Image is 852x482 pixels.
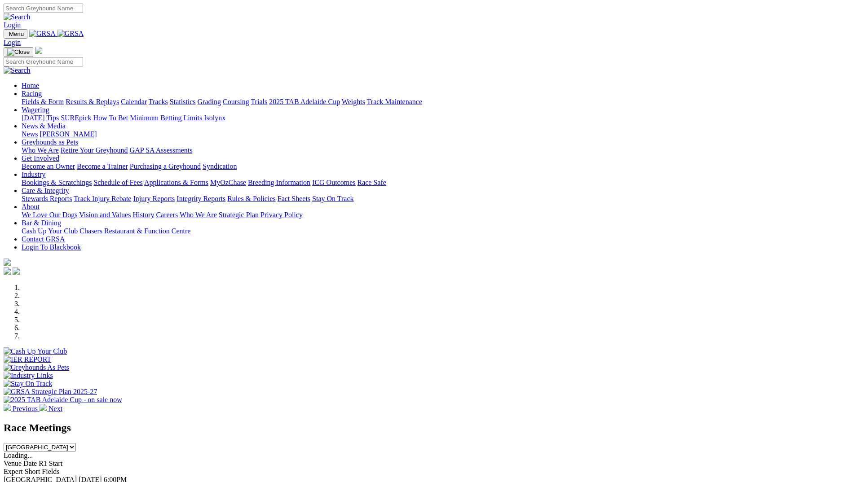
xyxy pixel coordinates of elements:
a: Industry [22,171,45,178]
span: Menu [9,31,24,37]
a: GAP SA Assessments [130,146,193,154]
a: Login [4,39,21,46]
a: ICG Outcomes [312,179,355,186]
a: Retire Your Greyhound [61,146,128,154]
a: MyOzChase [210,179,246,186]
a: Weights [342,98,365,105]
a: Fields & Form [22,98,64,105]
img: logo-grsa-white.png [4,259,11,266]
a: Fact Sheets [278,195,310,202]
a: Cash Up Your Club [22,227,78,235]
span: Previous [13,405,38,412]
a: Previous [4,405,40,412]
a: Tracks [149,98,168,105]
a: Who We Are [180,211,217,219]
a: [PERSON_NAME] [40,130,97,138]
img: twitter.svg [13,267,20,275]
img: GRSA [29,30,56,38]
div: Get Involved [22,162,848,171]
a: Care & Integrity [22,187,69,194]
div: Greyhounds as Pets [22,146,848,154]
a: History [132,211,154,219]
div: About [22,211,848,219]
span: Next [49,405,62,412]
a: [DATE] Tips [22,114,59,122]
a: Isolynx [204,114,225,122]
span: Short [25,468,40,475]
a: Vision and Values [79,211,131,219]
a: Minimum Betting Limits [130,114,202,122]
a: Contact GRSA [22,235,65,243]
a: Race Safe [357,179,386,186]
span: Date [23,460,37,467]
div: Bar & Dining [22,227,848,235]
input: Search [4,4,83,13]
a: SUREpick [61,114,91,122]
a: Trials [251,98,267,105]
img: chevron-left-pager-white.svg [4,404,11,411]
span: Loading... [4,451,33,459]
img: facebook.svg [4,267,11,275]
a: Stewards Reports [22,195,72,202]
a: Grading [198,98,221,105]
img: Greyhounds As Pets [4,364,69,372]
img: Close [7,48,30,56]
a: Calendar [121,98,147,105]
span: Expert [4,468,23,475]
div: Wagering [22,114,848,122]
a: We Love Our Dogs [22,211,77,219]
button: Toggle navigation [4,29,27,39]
a: Stay On Track [312,195,353,202]
a: Strategic Plan [219,211,259,219]
a: Privacy Policy [260,211,303,219]
a: Integrity Reports [177,195,225,202]
a: Racing [22,90,42,97]
a: Greyhounds as Pets [22,138,78,146]
a: Home [22,82,39,89]
a: Become an Owner [22,162,75,170]
a: About [22,203,40,210]
div: Care & Integrity [22,195,848,203]
h2: Race Meetings [4,422,848,434]
img: GRSA Strategic Plan 2025-27 [4,388,97,396]
a: News [22,130,38,138]
a: Breeding Information [248,179,310,186]
a: Login [4,21,21,29]
a: Purchasing a Greyhound [130,162,201,170]
img: GRSA [57,30,84,38]
a: Schedule of Fees [93,179,142,186]
div: Racing [22,98,848,106]
span: Venue [4,460,22,467]
div: Industry [22,179,848,187]
a: Chasers Restaurant & Function Centre [79,227,190,235]
a: Track Maintenance [367,98,422,105]
img: Cash Up Your Club [4,347,67,355]
button: Toggle navigation [4,47,33,57]
a: Bookings & Scratchings [22,179,92,186]
img: logo-grsa-white.png [35,47,42,54]
img: Search [4,13,31,21]
input: Search [4,57,83,66]
img: 2025 TAB Adelaide Cup - on sale now [4,396,122,404]
a: Syndication [203,162,237,170]
a: Applications & Forms [144,179,208,186]
a: Statistics [170,98,196,105]
a: Login To Blackbook [22,243,81,251]
img: Search [4,66,31,74]
a: Rules & Policies [227,195,276,202]
a: News & Media [22,122,66,130]
span: Fields [42,468,59,475]
img: Stay On Track [4,380,52,388]
a: 2025 TAB Adelaide Cup [269,98,340,105]
img: chevron-right-pager-white.svg [40,404,47,411]
a: Track Injury Rebate [74,195,131,202]
a: Wagering [22,106,49,114]
a: Bar & Dining [22,219,61,227]
a: Careers [156,211,178,219]
a: Who We Are [22,146,59,154]
a: Coursing [223,98,249,105]
a: Injury Reports [133,195,175,202]
a: Become a Trainer [77,162,128,170]
img: IER REPORT [4,355,51,364]
span: R1 Start [39,460,62,467]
